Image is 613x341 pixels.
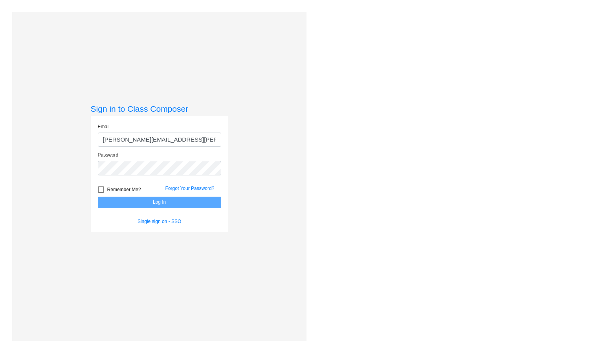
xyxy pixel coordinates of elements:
[98,123,110,130] label: Email
[107,185,141,194] span: Remember Me?
[138,219,181,224] a: Single sign on - SSO
[165,186,215,191] a: Forgot Your Password?
[98,197,221,208] button: Log In
[98,151,119,159] label: Password
[91,104,228,114] h3: Sign in to Class Composer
